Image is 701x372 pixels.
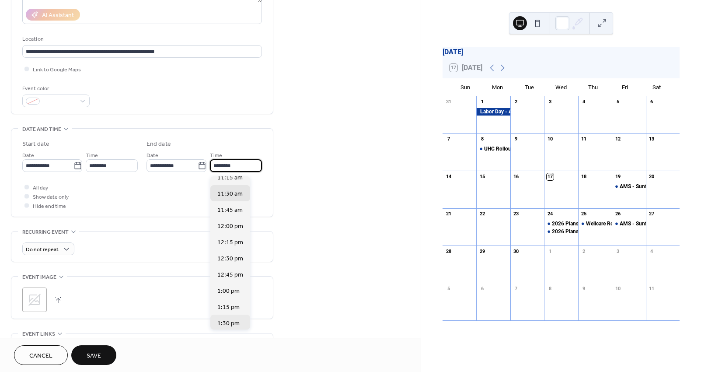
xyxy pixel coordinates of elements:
div: 28 [445,248,452,255]
div: AMS - Sunfire "Quote & Enroll” Training [612,183,645,190]
div: 16 [513,173,520,180]
div: 9 [581,285,587,292]
div: UHC Rollout for AMS Agency [484,145,552,153]
div: 14 [445,173,452,180]
div: 8 [479,136,485,143]
div: UHC Rollout for AMS Agency [476,145,510,153]
div: 11 [649,285,655,292]
div: Event color [22,84,88,93]
div: 29 [479,248,485,255]
div: [DATE] [443,47,680,57]
div: 2026 Plans Discussion - Key Products to be familiar with for AEP [544,228,578,235]
div: 5 [445,285,452,292]
span: 11:45 am [217,206,243,215]
div: AMS - Sunfire "Quote & Enroll” Training [612,220,645,228]
div: 19 [614,173,621,180]
div: 11 [581,136,587,143]
div: 9 [513,136,520,143]
div: Labor Day - AMS Office Closed [476,108,510,116]
div: Tue [513,79,545,96]
div: 5 [614,99,621,105]
div: 21 [445,211,452,218]
div: 26 [614,211,621,218]
span: Time [210,151,222,160]
div: Location [22,35,260,44]
button: Save [71,345,116,365]
span: 12:30 pm [217,254,243,263]
div: Fri [609,79,641,96]
div: Mon [481,79,513,96]
span: Link to Google Maps [33,65,81,74]
span: 11:15 am [217,173,243,182]
div: 15 [479,173,485,180]
div: 10 [614,285,621,292]
div: 25 [581,211,587,218]
div: 23 [513,211,520,218]
span: 12:00 pm [217,222,243,231]
span: Date [146,151,158,160]
span: Date and time [22,125,61,134]
span: Cancel [29,351,52,361]
button: Cancel [14,345,68,365]
div: 7 [513,285,520,292]
div: Start date [22,140,49,149]
div: ; [22,288,47,312]
div: 24 [547,211,553,218]
span: 11:30 am [217,190,243,199]
span: Recurring event [22,228,69,237]
div: 2 [513,99,520,105]
span: All day [33,183,48,193]
div: 17 [547,173,553,180]
span: 12:15 pm [217,238,243,247]
div: Thu [577,79,609,96]
div: 1 [479,99,485,105]
span: 12:45 pm [217,270,243,280]
span: 1:30 pm [217,319,240,328]
span: 1:00 pm [217,287,240,296]
span: 1:15 pm [217,303,240,312]
div: Sun [450,79,481,96]
div: 13 [649,136,655,143]
div: 18 [581,173,587,180]
div: Wellcare Rollout for Kansas Market [578,220,612,228]
span: Save [87,351,101,361]
span: Event links [22,330,55,339]
span: Time [86,151,98,160]
div: End date [146,140,171,149]
div: 1 [547,248,553,255]
div: 7 [445,136,452,143]
span: Do not repeat [26,245,59,255]
div: 2026 Plans Discussion - Key Products to be familiar with for AEP [544,220,578,228]
div: 30 [513,248,520,255]
div: 3 [547,99,553,105]
div: Wellcare Rollout for [US_STATE] Market [586,220,677,228]
div: 2 [581,248,587,255]
div: 8 [547,285,553,292]
span: Hide end time [33,202,66,211]
span: Event image [22,273,56,282]
div: 4 [649,248,655,255]
div: 4 [581,99,587,105]
div: 20 [649,173,655,180]
div: 6 [649,99,655,105]
div: Wed [545,79,577,96]
span: Show date only [33,193,69,202]
div: 6 [479,285,485,292]
div: 22 [479,211,485,218]
div: Sat [641,79,673,96]
div: 12 [614,136,621,143]
div: 3 [614,248,621,255]
div: 27 [649,211,655,218]
div: 31 [445,99,452,105]
div: 10 [547,136,553,143]
span: Date [22,151,34,160]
